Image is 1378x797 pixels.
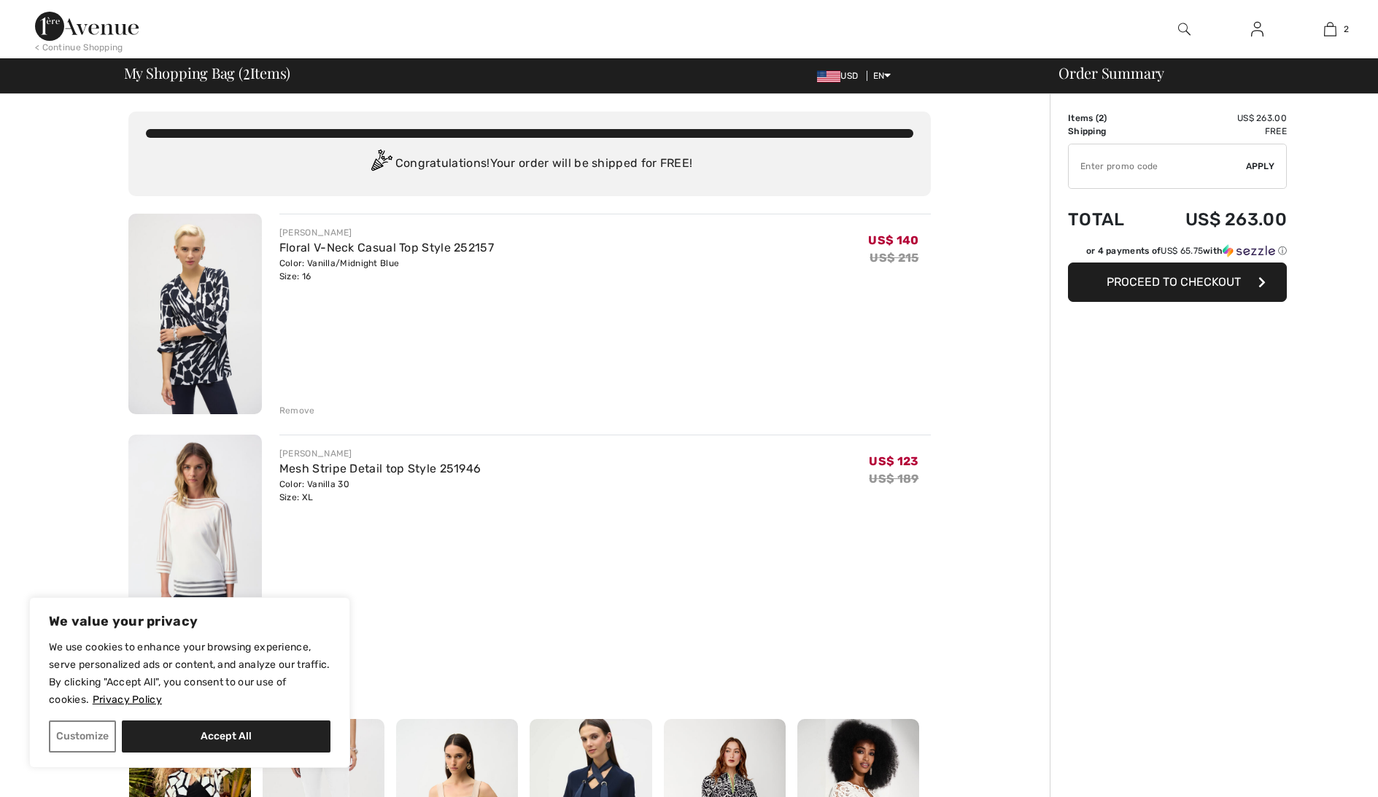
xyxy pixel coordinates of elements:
a: Privacy Policy [92,693,163,707]
div: Color: Vanilla/Midnight Blue Size: 16 [279,257,494,283]
div: Remove [279,404,315,417]
h2: Shoppers also bought [128,690,931,707]
button: Proceed to Checkout [1068,263,1287,302]
td: Shipping [1068,125,1146,138]
span: 2 [1344,23,1349,36]
a: Mesh Stripe Detail top Style 251946 [279,462,481,475]
div: [PERSON_NAME] [279,447,481,460]
span: EN [873,71,891,81]
div: Order Summary [1041,66,1369,80]
img: My Bag [1324,20,1336,38]
img: Sezzle [1223,244,1275,257]
span: Apply [1246,160,1275,173]
button: Accept All [122,720,330,753]
div: Congratulations! Your order will be shipped for FREE! [146,149,913,179]
s: US$ 215 [870,251,918,265]
a: 2 [1294,20,1366,38]
a: Floral V-Neck Casual Top Style 252157 [279,241,494,254]
td: US$ 263.00 [1146,112,1287,125]
img: US Dollar [817,71,840,82]
span: 2 [1099,113,1104,123]
img: My Info [1251,20,1263,38]
div: or 4 payments of with [1086,244,1287,257]
td: Total [1068,195,1146,244]
td: US$ 263.00 [1146,195,1287,244]
a: Sign In [1239,20,1275,39]
img: Mesh Stripe Detail top Style 251946 [128,435,262,635]
div: [PERSON_NAME] [279,226,494,239]
span: US$ 65.75 [1161,246,1203,256]
span: 2 [243,62,250,81]
span: USD [817,71,864,81]
span: Proceed to Checkout [1107,275,1241,289]
img: Congratulation2.svg [366,149,395,179]
span: My Shopping Bag ( Items) [124,66,291,80]
span: US$ 140 [868,233,918,247]
p: We use cookies to enhance your browsing experience, serve personalized ads or content, and analyz... [49,639,330,709]
p: We value your privacy [49,613,330,630]
div: Color: Vanilla 30 Size: XL [279,478,481,504]
div: < Continue Shopping [35,41,123,54]
s: US$ 189 [869,472,918,486]
div: or 4 payments ofUS$ 65.75withSezzle Click to learn more about Sezzle [1068,244,1287,263]
span: US$ 123 [869,454,918,468]
input: Promo code [1069,144,1246,188]
td: Items ( ) [1068,112,1146,125]
div: We value your privacy [29,597,350,768]
img: search the website [1178,20,1191,38]
button: Customize [49,720,116,753]
img: 1ère Avenue [35,12,139,41]
img: Floral V-Neck Casual Top Style 252157 [128,214,262,414]
td: Free [1146,125,1287,138]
